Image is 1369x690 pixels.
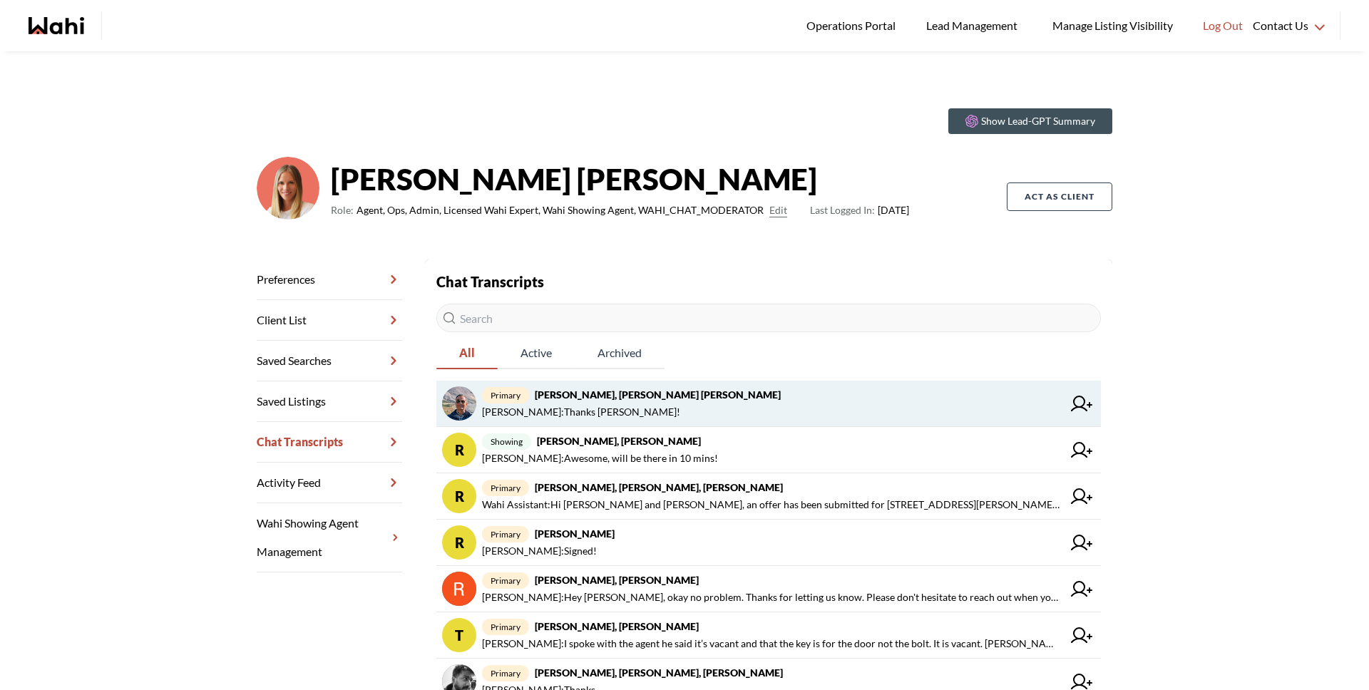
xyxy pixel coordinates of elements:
[1007,182,1112,211] button: Act as Client
[257,300,402,341] a: Client List
[442,618,476,652] div: T
[535,481,783,493] strong: [PERSON_NAME], [PERSON_NAME], [PERSON_NAME]
[535,527,615,540] strong: [PERSON_NAME]
[357,202,764,219] span: Agent, Ops, Admin, Licensed Wahi Expert, Wahi Showing Agent, WAHI_CHAT_MODERATOR
[537,435,701,447] strong: [PERSON_NAME], [PERSON_NAME]
[257,157,319,220] img: 0f07b375cde2b3f9.png
[436,304,1101,332] input: Search
[535,388,781,401] strong: [PERSON_NAME], [PERSON_NAME] [PERSON_NAME]
[442,479,476,513] div: R
[575,338,665,369] button: Archived
[535,620,699,632] strong: [PERSON_NAME], [PERSON_NAME]
[482,665,529,681] span: primary
[482,480,529,496] span: primary
[948,108,1112,134] button: Show Lead-GPT Summary
[436,473,1101,520] a: Rprimary[PERSON_NAME], [PERSON_NAME], [PERSON_NAME]Wahi Assistant:Hi [PERSON_NAME] and [PERSON_NA...
[257,381,402,422] a: Saved Listings
[436,612,1101,659] a: Tprimary[PERSON_NAME], [PERSON_NAME][PERSON_NAME]:I spoke with the agent he said it’s vacant and ...
[436,427,1101,473] a: Rshowing[PERSON_NAME], [PERSON_NAME][PERSON_NAME]:Awesome, will be there in 10 mins!
[257,341,402,381] a: Saved Searches
[926,16,1022,35] span: Lead Management
[482,619,529,635] span: primary
[482,526,529,542] span: primary
[442,572,476,606] img: chat avatar
[436,381,1101,427] a: primary[PERSON_NAME], [PERSON_NAME] [PERSON_NAME][PERSON_NAME]:Thanks [PERSON_NAME]!
[436,566,1101,612] a: primary[PERSON_NAME], [PERSON_NAME][PERSON_NAME]:Hey [PERSON_NAME], okay no problem. Thanks for l...
[482,433,531,450] span: showing
[436,273,544,290] strong: Chat Transcripts
[1048,16,1177,35] span: Manage Listing Visibility
[810,204,875,216] span: Last Logged In:
[331,202,354,219] span: Role:
[257,259,402,300] a: Preferences
[257,503,402,572] a: Wahi Showing Agent Management
[769,202,787,219] button: Edit
[535,666,783,679] strong: [PERSON_NAME], [PERSON_NAME], [PERSON_NAME]
[482,496,1062,513] span: Wahi Assistant : Hi [PERSON_NAME] and [PERSON_NAME], an offer has been submitted for [STREET_ADDR...
[442,525,476,560] div: R
[482,572,529,589] span: primary
[535,574,699,586] strong: [PERSON_NAME], [PERSON_NAME]
[482,589,1062,606] span: [PERSON_NAME] : Hey [PERSON_NAME], okay no problem. Thanks for letting us know. Please don't hesi...
[257,463,402,503] a: Activity Feed
[442,386,476,421] img: chat avatar
[29,17,84,34] a: Wahi homepage
[482,635,1062,652] span: [PERSON_NAME] : I spoke with the agent he said it’s vacant and that the key is for the door not t...
[257,422,402,463] a: Chat Transcripts
[981,114,1095,128] p: Show Lead-GPT Summary
[331,158,909,200] strong: [PERSON_NAME] [PERSON_NAME]
[498,338,575,368] span: Active
[498,338,575,369] button: Active
[482,387,529,403] span: primary
[575,338,665,368] span: Archived
[482,403,680,421] span: [PERSON_NAME] : Thanks [PERSON_NAME]!
[482,450,718,467] span: [PERSON_NAME] : Awesome, will be there in 10 mins!
[806,16,901,35] span: Operations Portal
[436,338,498,369] button: All
[436,520,1101,566] a: Rprimary[PERSON_NAME][PERSON_NAME]:Signed!
[482,542,597,560] span: [PERSON_NAME] : Signed!
[436,338,498,368] span: All
[810,202,909,219] span: [DATE]
[442,433,476,467] div: R
[1203,16,1243,35] span: Log Out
